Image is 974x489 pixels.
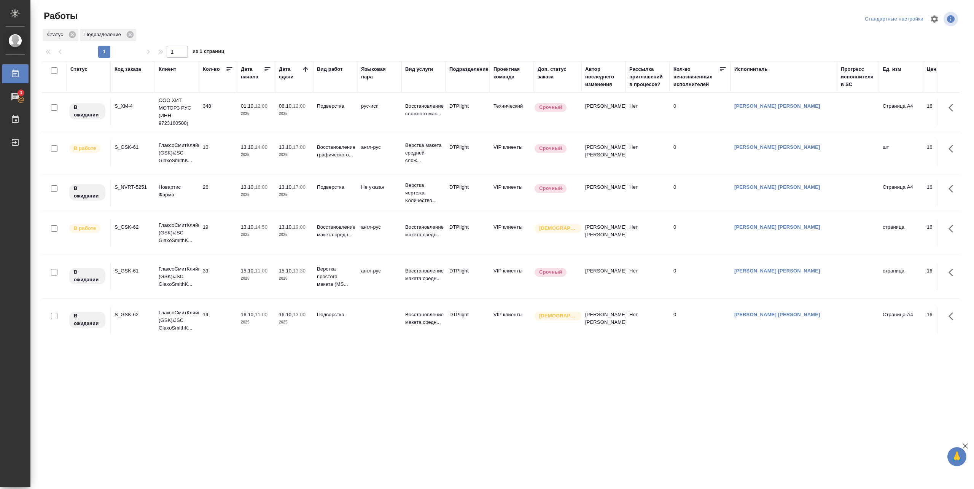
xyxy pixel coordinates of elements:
td: 26 [199,180,237,206]
p: ГлаксоСмитКляйн (GSK)\JSC GlaxoSmithK... [159,142,195,164]
td: 19 [199,220,237,246]
div: Рассылка приглашений в процессе? [629,65,666,88]
div: Исполнитель назначен, приступать к работе пока рано [68,183,106,201]
td: VIP клиенты [490,263,534,290]
p: Срочный [539,185,562,192]
p: 2025 [241,151,271,159]
p: Восстановление макета средн... [405,223,442,239]
a: [PERSON_NAME] [PERSON_NAME] [734,268,820,274]
td: Не указан [357,180,401,206]
div: Статус [70,65,88,73]
p: В ожидании [74,185,101,200]
p: 19:00 [293,224,306,230]
td: [PERSON_NAME] [PERSON_NAME] [581,140,625,166]
div: Прогресс исполнителя в SC [841,65,875,88]
p: 2025 [279,319,309,326]
p: Восстановление графического... [317,143,353,159]
p: Верстка макета средней слож... [405,142,442,164]
div: Кол-во неназначенных исполнителей [673,65,719,88]
p: 13.10, [279,184,293,190]
p: 2025 [279,191,309,199]
p: Подверстка [317,311,353,319]
td: DTPlight [446,263,490,290]
p: [DEMOGRAPHIC_DATA] [539,312,577,320]
td: Нет [625,220,670,246]
p: 2025 [279,231,309,239]
span: из 1 страниц [193,47,224,58]
p: 16.10, [279,312,293,317]
div: Код заказа [115,65,141,73]
p: 15.10, [241,268,255,274]
div: Автор последнего изменения [585,65,622,88]
div: Цена [927,65,939,73]
td: 0 [670,307,730,334]
p: Подверстка [317,183,353,191]
div: Исполнитель выполняет работу [68,223,106,234]
p: 2025 [279,275,309,282]
td: страница [879,263,923,290]
p: В ожидании [74,268,101,284]
p: Подверстка [317,102,353,110]
button: Здесь прячутся важные кнопки [944,140,962,158]
a: [PERSON_NAME] [PERSON_NAME] [734,312,820,317]
p: В работе [74,145,96,152]
p: Верстка чертежа. Количество... [405,182,442,204]
p: В ожидании [74,312,101,327]
div: Исполнитель [734,65,768,73]
a: [PERSON_NAME] [PERSON_NAME] [734,224,820,230]
td: 10 [199,140,237,166]
div: Статус [43,29,78,41]
p: 13.10, [279,144,293,150]
td: DTPlight [446,140,490,166]
td: 33 [199,263,237,290]
div: S_XM-4 [115,102,151,110]
p: Новартис Фарма [159,183,195,199]
div: S_GSK-62 [115,311,151,319]
td: VIP клиенты [490,180,534,206]
td: Нет [625,263,670,290]
p: Верстка простого макета (MS... [317,265,353,288]
td: DTPlight [446,307,490,334]
div: Языковая пара [361,65,398,81]
td: англ-рус [357,220,401,246]
p: 2025 [279,110,309,118]
div: Дата начала [241,65,264,81]
p: ГлаксоСмитКляйн (GSK)\JSC GlaxoSmithK... [159,265,195,288]
div: S_NVRT-5251 [115,183,151,191]
td: VIP клиенты [490,220,534,246]
p: 2025 [241,110,271,118]
td: [PERSON_NAME] [581,263,625,290]
div: Исполнитель назначен, приступать к работе пока рано [68,311,106,329]
p: 14:00 [255,144,267,150]
p: 16:00 [255,184,267,190]
p: 13.10, [241,224,255,230]
p: 2025 [279,151,309,159]
p: 11:00 [255,268,267,274]
td: [PERSON_NAME] [581,99,625,125]
p: Срочный [539,104,562,111]
div: Доп. статус заказа [538,65,578,81]
td: англ-рус [357,140,401,166]
td: [PERSON_NAME] [581,180,625,206]
p: 17:00 [293,144,306,150]
div: Исполнитель выполняет работу [68,143,106,154]
span: 3 [15,89,27,97]
td: англ-рус [357,263,401,290]
button: 🙏 [947,447,966,466]
p: ГлаксоСмитКляйн (GSK)\JSC GlaxoSmithK... [159,309,195,332]
p: 13.10, [279,224,293,230]
td: Нет [625,180,670,206]
td: 16 [923,99,961,125]
p: [DEMOGRAPHIC_DATA] [539,225,577,232]
div: Подразделение [80,29,136,41]
p: 17:00 [293,184,306,190]
div: S_GSK-61 [115,267,151,275]
p: Восстановление сложного мак... [405,102,442,118]
p: Срочный [539,145,562,152]
button: Здесь прячутся важные кнопки [944,307,962,325]
p: Срочный [539,268,562,276]
a: 3 [2,87,29,106]
td: DTPlight [446,180,490,206]
td: VIP клиенты [490,307,534,334]
div: Вид услуги [405,65,433,73]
